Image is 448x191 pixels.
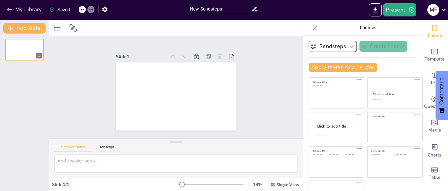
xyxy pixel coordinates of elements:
div: 19 % [250,181,265,188]
div: Saved [50,7,70,13]
span: Position [69,24,77,32]
div: Click to add title [313,150,359,152]
div: Add ready made slides [421,43,448,67]
span: Text [430,79,439,86]
button: Speaker Notes [54,145,92,152]
div: Click to add text [345,154,359,155]
button: M F [427,3,439,16]
div: Click to add title [371,115,418,118]
div: Click to add body [317,134,358,136]
div: Click to add title [317,124,359,129]
div: Get real-time input from your audience [421,91,448,114]
div: Click to add text [373,99,416,101]
div: Slide 1 [147,106,169,155]
div: Click to add text [313,154,327,155]
div: Layout [52,23,62,33]
span: Template [425,56,445,63]
span: Single View [276,182,299,187]
div: Change the overall theme [421,20,448,43]
button: My Library [5,4,45,15]
div: Slide 1 / 1 [52,181,180,188]
button: Create theme [359,41,407,52]
div: Click to add text [371,154,392,155]
div: 1 [5,39,44,60]
button: Transcript [92,145,121,152]
span: Questions [424,103,445,110]
div: 1 [36,53,42,59]
button: Sendsteps [309,41,357,52]
div: Click to add title [313,81,359,84]
button: Add slide [3,23,46,34]
button: Export to PowerPoint [369,3,382,16]
input: Insert title [190,4,251,14]
div: Click to add text [329,154,343,155]
div: Add charts and graphs [421,138,448,162]
div: Click to add text [397,154,417,155]
div: Click to add title [371,150,418,152]
button: Comentarios - Mostrar encuesta [436,71,448,120]
button: Present [383,3,416,16]
span: Charts [428,152,441,159]
p: Themes [320,20,415,36]
div: Click to add title [373,92,417,96]
button: Apply theme to all slides [309,63,377,72]
div: M F [427,4,439,16]
span: Theme [427,32,442,39]
span: Table [429,174,440,181]
span: Media [428,127,441,134]
div: Add a table [421,162,448,185]
div: Click to add text [313,85,359,87]
font: Comentario [439,78,444,105]
div: Add images, graphics, shapes or video [421,114,448,138]
div: Add text boxes [421,67,448,91]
